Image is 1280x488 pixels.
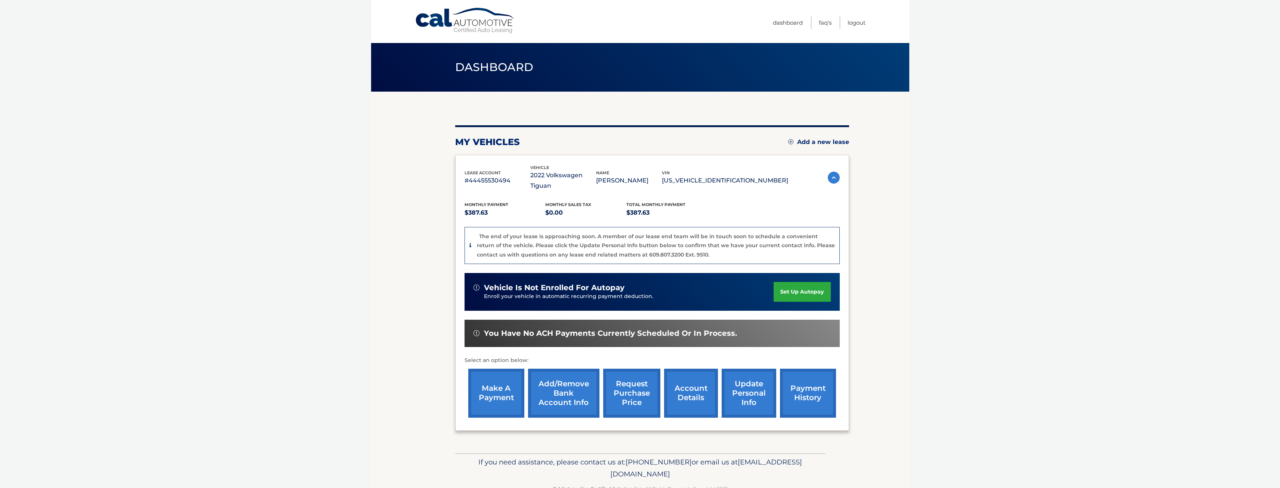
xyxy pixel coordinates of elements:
span: You have no ACH payments currently scheduled or in process. [484,329,737,338]
img: alert-white.svg [474,330,479,336]
span: Monthly sales Tax [545,202,591,207]
a: make a payment [468,369,524,418]
p: $387.63 [626,208,707,218]
p: [US_VEHICLE_IDENTIFICATION_NUMBER] [662,175,788,186]
a: FAQ's [819,16,832,29]
span: vehicle is not enrolled for autopay [484,283,624,292]
a: Cal Automotive [415,7,516,34]
a: update personal info [722,369,776,418]
a: set up autopay [774,282,830,302]
span: vin [662,170,670,175]
a: Dashboard [773,16,803,29]
a: Add/Remove bank account info [528,369,599,418]
p: Enroll your vehicle in automatic recurring payment deduction. [484,292,774,301]
h2: my vehicles [455,136,520,148]
span: name [596,170,609,175]
span: lease account [465,170,501,175]
img: alert-white.svg [474,285,479,291]
p: If you need assistance, please contact us at: or email us at [460,456,820,480]
a: payment history [780,369,836,418]
img: accordion-active.svg [828,172,840,184]
span: Dashboard [455,60,534,74]
p: Select an option below: [465,356,840,365]
span: Total Monthly Payment [626,202,685,207]
p: #44455530494 [465,175,530,186]
img: add.svg [788,139,793,144]
a: account details [664,369,718,418]
a: Logout [848,16,866,29]
p: 2022 Volkswagen Tiguan [530,170,596,191]
p: [PERSON_NAME] [596,175,662,186]
span: Monthly Payment [465,202,508,207]
p: The end of your lease is approaching soon. A member of our lease end team will be in touch soon t... [477,233,835,258]
p: $0.00 [545,208,626,218]
a: Add a new lease [788,138,849,146]
span: vehicle [530,165,549,170]
a: request purchase price [603,369,660,418]
p: $387.63 [465,208,546,218]
span: [PHONE_NUMBER] [626,458,692,466]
